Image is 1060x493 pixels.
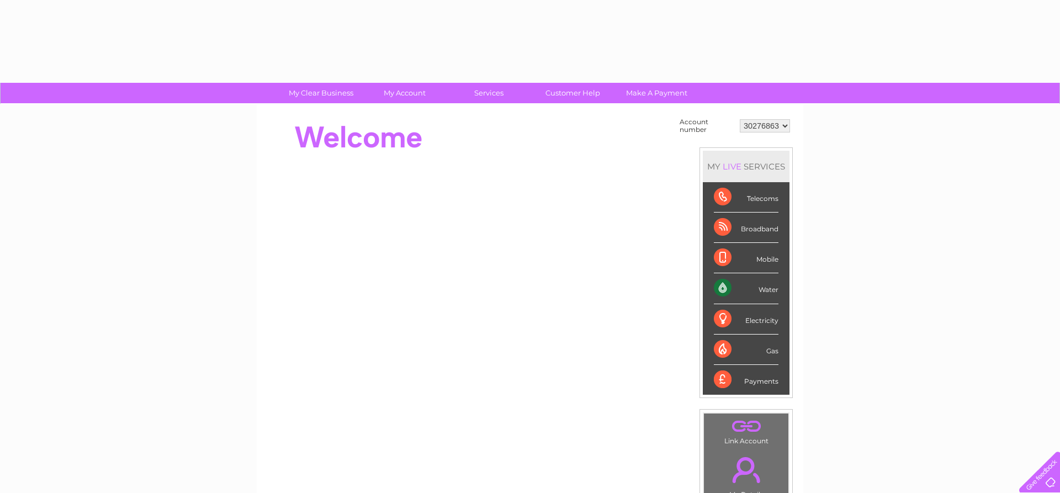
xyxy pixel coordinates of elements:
div: Gas [714,335,778,365]
a: Make A Payment [611,83,702,103]
a: . [707,416,786,436]
div: Water [714,273,778,304]
td: Link Account [703,413,789,448]
a: My Account [359,83,451,103]
a: Customer Help [527,83,618,103]
div: MY SERVICES [703,151,789,182]
a: My Clear Business [275,83,367,103]
a: Services [443,83,534,103]
div: Broadband [714,213,778,243]
div: Telecoms [714,182,778,213]
td: Account number [677,115,737,136]
div: Mobile [714,243,778,273]
div: Payments [714,365,778,395]
div: Electricity [714,304,778,335]
div: LIVE [720,161,744,172]
a: . [707,450,786,489]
